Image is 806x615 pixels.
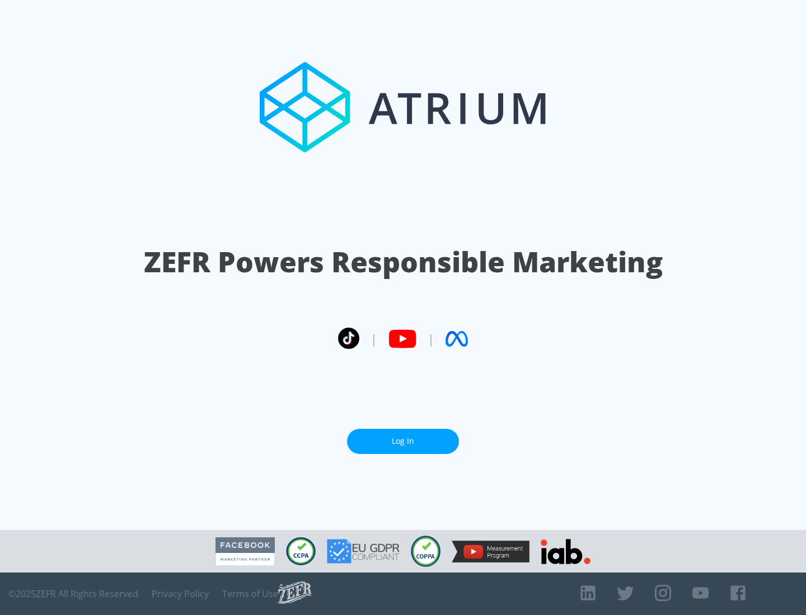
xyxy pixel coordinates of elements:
img: COPPA Compliant [411,536,441,567]
a: Privacy Policy [152,588,209,599]
span: | [371,330,377,347]
span: © 2025 ZEFR All Rights Reserved [8,588,138,599]
a: Log In [347,429,459,454]
img: Facebook Marketing Partner [215,537,275,566]
h1: ZEFR Powers Responsible Marketing [144,243,663,281]
a: Terms of Use [222,588,278,599]
span: | [428,330,434,347]
img: IAB [541,539,591,564]
img: CCPA Compliant [286,537,316,565]
img: GDPR Compliant [327,539,400,564]
img: YouTube Measurement Program [452,541,529,562]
